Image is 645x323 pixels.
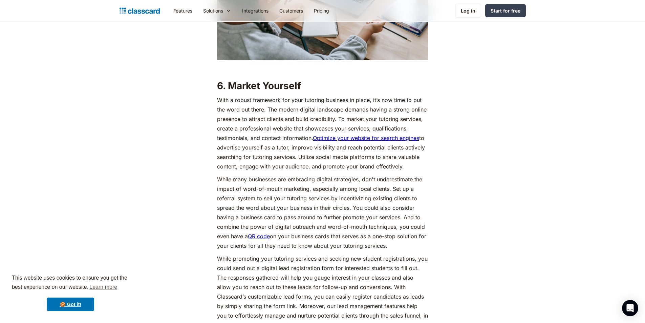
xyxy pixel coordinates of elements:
[491,7,520,14] div: Start for free
[217,80,428,92] h2: 6. Market Yourself
[622,300,638,316] div: Open Intercom Messenger
[248,233,270,240] a: QR code
[5,267,135,318] div: cookieconsent
[237,3,274,18] a: Integrations
[308,3,335,18] a: Pricing
[485,4,526,17] a: Start for free
[217,95,428,171] p: With a robust framework for your tutoring business in place, it’s now time to put the word out th...
[217,175,428,250] p: While many businesses are embracing digital strategies, don't underestimate the impact of word-of...
[313,135,419,141] a: Optimize your website for search engines
[47,298,94,311] a: dismiss cookie message
[461,7,475,14] div: Log in
[198,3,237,18] div: Solutions
[120,6,160,16] a: home
[12,274,129,292] span: This website uses cookies to ensure you get the best experience on our website.
[88,282,118,292] a: learn more about cookies
[217,63,428,73] p: ‍
[274,3,308,18] a: Customers
[455,4,481,18] a: Log in
[168,3,198,18] a: Features
[203,7,223,14] div: Solutions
